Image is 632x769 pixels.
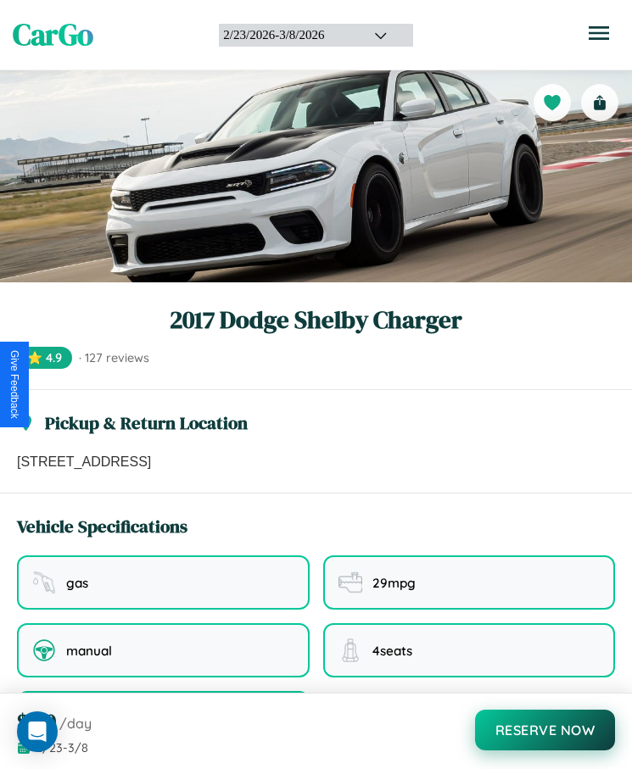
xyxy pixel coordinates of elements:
span: gas [66,575,88,591]
span: CarGo [13,14,93,55]
span: 29 mpg [372,575,416,591]
h3: Pickup & Return Location [45,410,248,435]
span: /day [59,715,92,732]
h3: Vehicle Specifications [17,514,187,538]
div: 2 / 23 / 2026 - 3 / 8 / 2026 [223,28,353,42]
p: [STREET_ADDRESS] [17,452,615,472]
span: $ 160 [17,707,56,735]
div: Open Intercom Messenger [17,711,58,752]
span: · 127 reviews [79,350,149,365]
h1: 2017 Dodge Shelby Charger [17,303,615,337]
span: 2 / 23 - 3 / 8 [36,740,88,755]
span: 4 seats [372,643,412,659]
img: fuel efficiency [338,571,362,594]
img: seating [338,638,362,662]
button: Reserve Now [475,710,616,750]
span: ⭐ 4.9 [17,347,72,369]
div: Give Feedback [8,350,20,419]
span: manual [66,643,112,659]
img: fuel type [32,571,56,594]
